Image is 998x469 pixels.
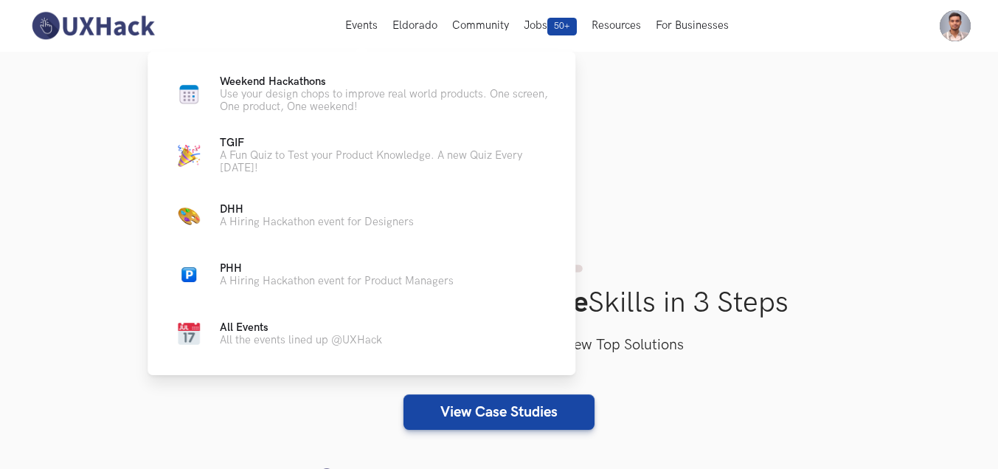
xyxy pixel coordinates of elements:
[171,257,552,292] a: ParkingPHHA Hiring Hackathon event for Product Managers
[220,88,552,113] p: Use your design chops to improve real world products. One screen, One product, One weekend!
[220,334,382,346] p: All the events lined up @UXHack
[220,203,243,216] span: DHH
[181,267,196,282] img: Parking
[178,83,200,106] img: Calendar new
[220,321,268,334] span: All Events
[171,75,552,113] a: Calendar newWeekend HackathonsUse your design chops to improve real world products. One screen, O...
[220,275,454,287] p: A Hiring Hackathon event for Product Managers
[220,216,414,228] p: A Hiring Hackathon event for Designers
[178,323,200,345] img: Calendar
[178,205,200,227] img: Color Palette
[171,198,552,233] a: Color PaletteDHHA Hiring Hackathon event for Designers
[940,10,971,41] img: Your profile pic
[220,149,552,174] p: A Fun Quiz to Test your Product Knowledge. A new Quiz Every [DATE]!
[178,145,200,167] img: Party cap
[171,316,552,352] a: CalendarAll EventsAll the events lined up @UXHack
[171,137,552,174] a: Party capTGIFA Fun Quiz to Test your Product Knowledge. A new Quiz Every [DATE]!
[220,137,244,149] span: TGIF
[27,10,159,41] img: UXHack-logo.png
[220,75,326,88] span: Weekend Hackathons
[27,334,971,357] h3: Select a Case Study, Test your skills & View Top Solutions
[547,18,577,35] span: 50+
[403,394,595,430] a: View Case Studies
[27,286,971,321] h1: Improve Your Skills in 3 Steps
[220,262,242,275] span: PHH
